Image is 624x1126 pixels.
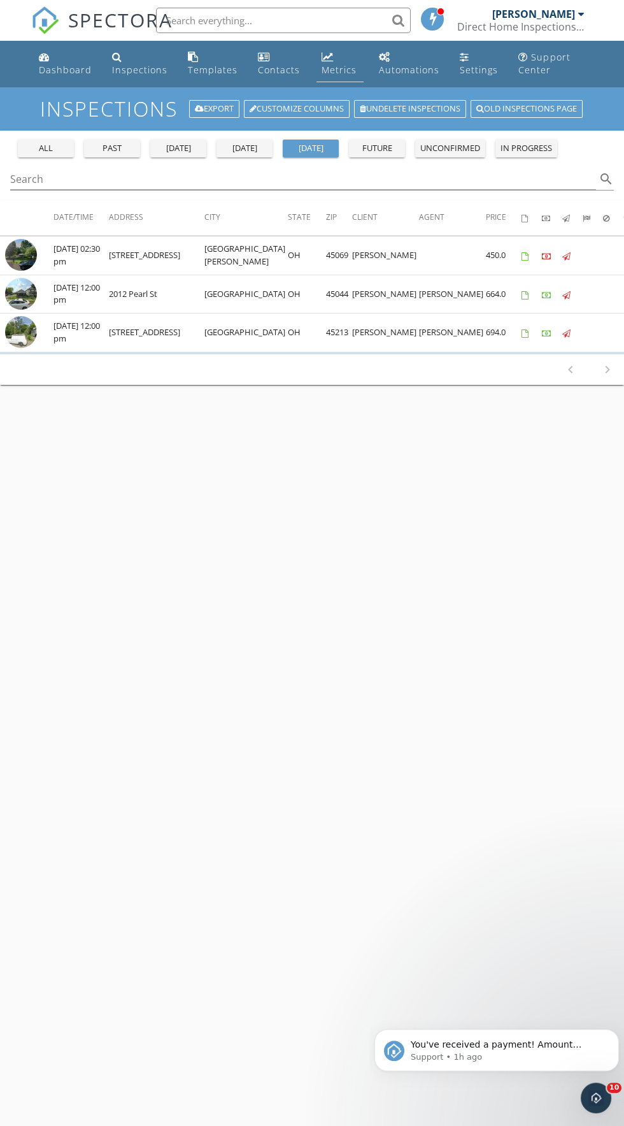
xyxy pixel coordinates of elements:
[216,140,273,157] button: [DATE]
[53,314,109,352] td: [DATE] 12:00 pm
[486,236,521,275] td: 450.0
[53,200,109,236] th: Date/Time: Not sorted.
[599,171,614,187] i: search
[23,142,69,155] div: all
[68,6,173,33] span: SPECTORA
[204,236,288,275] td: [GEOGRAPHIC_DATA][PERSON_NAME]
[513,46,590,82] a: Support Center
[354,142,400,155] div: future
[288,212,311,222] span: State
[603,200,623,236] th: Canceled: Not sorted.
[322,64,357,76] div: Metrics
[53,212,94,222] span: Date/Time
[288,314,326,352] td: OH
[222,142,267,155] div: [DATE]
[369,1002,624,1092] iframe: Intercom notifications message
[10,169,596,190] input: Search
[39,64,92,76] div: Dashboard
[244,100,350,118] a: Customize Columns
[107,46,173,82] a: Inspections
[258,64,300,76] div: Contacts
[495,140,557,157] button: in progress
[18,140,74,157] button: all
[31,6,59,34] img: The Best Home Inspection Software - Spectora
[156,8,411,33] input: Search everything...
[518,51,570,76] div: Support Center
[349,140,405,157] button: future
[583,200,603,236] th: Submitted: Not sorted.
[492,8,575,20] div: [PERSON_NAME]
[352,236,419,275] td: [PERSON_NAME]
[109,236,204,275] td: [STREET_ADDRESS]
[562,200,583,236] th: Published: Not sorted.
[352,314,419,352] td: [PERSON_NAME]
[31,17,173,44] a: SPECTORA
[486,212,506,222] span: Price
[607,1083,621,1093] span: 10
[253,46,306,82] a: Contacts
[419,275,486,314] td: [PERSON_NAME]
[352,200,419,236] th: Client: Not sorted.
[288,200,326,236] th: State: Not sorted.
[457,20,585,33] div: Direct Home Inspections LLC
[109,314,204,352] td: [STREET_ADDRESS]
[326,212,337,222] span: Zip
[288,236,326,275] td: OH
[41,49,234,61] p: Message from Support, sent 1h ago
[486,200,521,236] th: Price: Not sorted.
[288,142,334,155] div: [DATE]
[89,142,135,155] div: past
[326,236,352,275] td: 45069
[109,212,143,222] span: Address
[542,200,562,236] th: Paid: Not sorted.
[5,278,37,310] img: streetview
[109,200,204,236] th: Address: Not sorted.
[150,140,206,157] button: [DATE]
[486,275,521,314] td: 664.0
[288,275,326,314] td: OH
[189,100,239,118] a: Export
[84,140,140,157] button: past
[379,64,439,76] div: Automations
[53,275,109,314] td: [DATE] 12:00 pm
[155,142,201,155] div: [DATE]
[486,314,521,352] td: 694.0
[40,97,583,120] h1: Inspections
[326,314,352,352] td: 45213
[41,37,228,174] span: You've received a payment! Amount $694.00 Fee $0.00 Net $694.00 Transaction # pi_3SCTkKK7snlDGpRF...
[204,212,220,222] span: City
[354,100,466,118] a: Undelete inspections
[112,64,167,76] div: Inspections
[471,100,583,118] a: Old inspections page
[352,275,419,314] td: [PERSON_NAME]
[420,142,480,155] div: unconfirmed
[521,200,542,236] th: Agreements signed: Not sorted.
[316,46,364,82] a: Metrics
[5,239,37,271] img: streetview
[204,200,288,236] th: City: Not sorted.
[204,275,288,314] td: [GEOGRAPHIC_DATA]
[419,212,444,222] span: Agent
[204,314,288,352] td: [GEOGRAPHIC_DATA]
[455,46,503,82] a: Settings
[326,200,352,236] th: Zip: Not sorted.
[415,140,485,157] button: unconfirmed
[109,275,204,314] td: 2012 Pearl St
[460,64,498,76] div: Settings
[352,212,378,222] span: Client
[581,1083,611,1113] iframe: Intercom live chat
[53,236,109,275] td: [DATE] 02:30 pm
[419,314,486,352] td: [PERSON_NAME]
[34,46,97,82] a: Dashboard
[188,64,238,76] div: Templates
[5,316,37,348] img: streetview
[419,200,486,236] th: Agent: Not sorted.
[183,46,243,82] a: Templates
[500,142,552,155] div: in progress
[326,275,352,314] td: 45044
[374,46,444,82] a: Automations (Basic)
[283,140,339,157] button: [DATE]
